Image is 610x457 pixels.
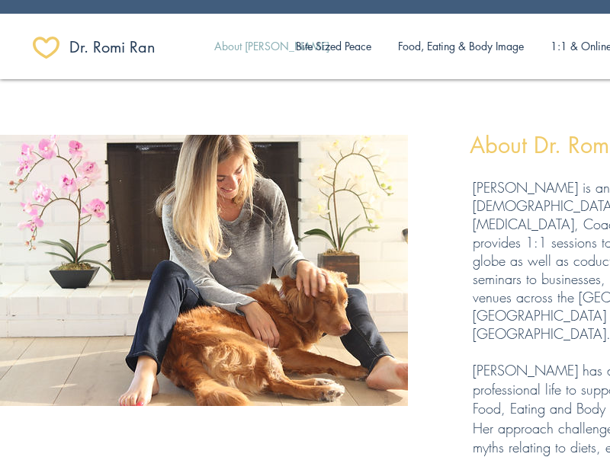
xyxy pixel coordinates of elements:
span: ​Dr. Romi Ran [69,37,156,58]
a: ​Dr. Romi Ran [69,32,178,62]
a: About [PERSON_NAME] [203,30,282,62]
p: Food, Eating & Body Image [390,30,531,62]
a: Bite Sized Peace [282,30,384,62]
a: Food, Eating & Body Image [384,30,538,62]
p: About [PERSON_NAME] [207,30,337,62]
p: Bite Sized Peace [288,30,379,62]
